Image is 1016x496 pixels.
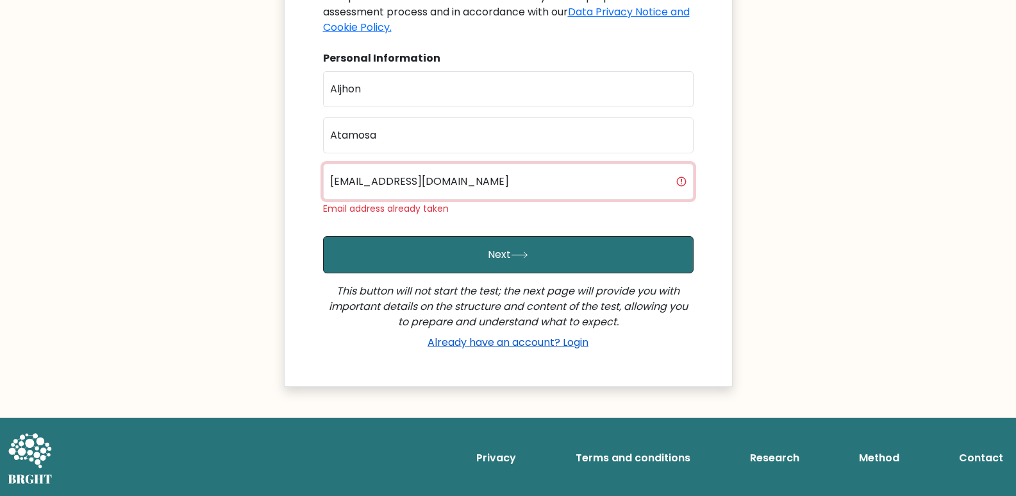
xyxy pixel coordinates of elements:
[329,284,688,329] i: This button will not start the test; the next page will provide you with important details on the...
[323,51,694,66] div: Personal Information
[570,445,695,471] a: Terms and conditions
[323,4,690,35] a: Data Privacy Notice and Cookie Policy.
[422,335,594,350] a: Already have an account? Login
[471,445,521,471] a: Privacy
[854,445,904,471] a: Method
[745,445,804,471] a: Research
[323,164,694,200] input: Email
[323,117,694,153] input: Last name
[323,71,694,107] input: First name
[323,236,694,273] button: Next
[323,202,694,216] div: Email address already taken
[954,445,1008,471] a: Contact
